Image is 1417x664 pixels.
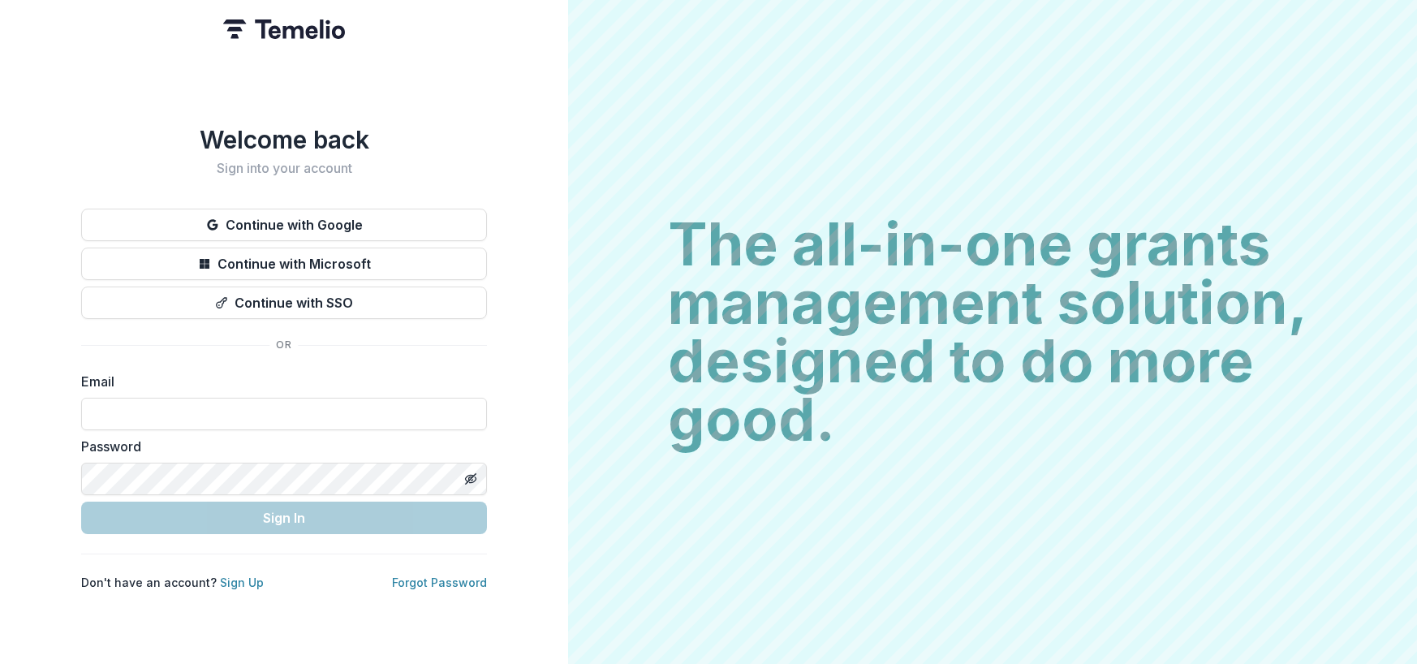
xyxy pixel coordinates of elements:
button: Continue with Microsoft [81,248,487,280]
label: Email [81,372,477,391]
button: Continue with Google [81,209,487,241]
label: Password [81,437,477,456]
button: Toggle password visibility [458,466,484,492]
button: Sign In [81,502,487,534]
img: Temelio [223,19,345,39]
h1: Welcome back [81,125,487,154]
button: Continue with SSO [81,287,487,319]
a: Forgot Password [392,576,487,589]
p: Don't have an account? [81,574,264,591]
a: Sign Up [220,576,264,589]
h2: Sign into your account [81,161,487,176]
